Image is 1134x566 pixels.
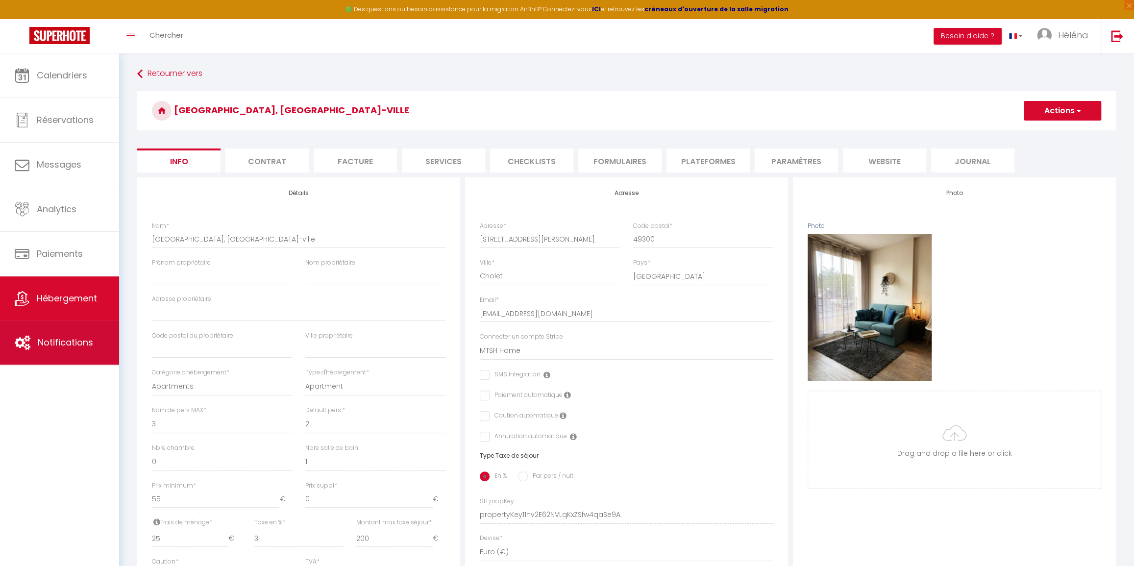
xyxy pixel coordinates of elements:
[8,4,37,33] button: Ouvrir le widget de chat LiveChat
[228,530,241,547] span: €
[666,148,750,172] li: Plateformes
[279,491,292,508] span: €
[480,258,494,268] label: Ville
[480,452,773,459] h6: Type Taxe de séjour
[934,28,1002,45] button: Besoin d'aide ?
[480,295,499,305] label: Email
[29,27,90,44] img: Super Booking
[528,471,573,482] label: Par pers / nuit
[37,292,97,304] span: Hébergement
[480,534,502,543] label: Devise
[1030,19,1101,53] a: ... Héléna
[142,19,191,53] a: Chercher
[808,221,825,231] label: Photo
[490,471,507,482] label: En %
[152,190,445,197] h4: Détails
[578,148,662,172] li: Formulaires
[305,331,353,341] label: Ville propriétaire
[644,5,789,13] a: créneaux d'ouverture de la salle migration
[152,443,195,453] label: Nbre chambre
[433,491,445,508] span: €
[480,332,563,342] label: Connecter un compte Stripe
[356,518,432,527] label: Montant max taxe séjour
[305,368,369,377] label: Type d'hébergement
[137,148,221,172] li: Info
[1024,101,1101,121] button: Actions
[305,443,358,453] label: Nbre salle de bain
[225,148,309,172] li: Contrat
[931,148,1014,172] li: Journal
[254,518,285,527] label: Taxe en %
[305,258,355,268] label: Nom propriétaire
[37,69,87,81] span: Calendriers
[137,65,1116,83] a: Retourner vers
[149,30,183,40] span: Chercher
[314,148,397,172] li: Facture
[592,5,601,13] a: ICI
[37,158,81,171] span: Messages
[152,331,233,341] label: Code postal du propriétaire
[37,114,94,126] span: Réservations
[490,411,558,422] label: Caution automatique
[1111,30,1123,42] img: logout
[480,221,506,231] label: Adresse
[843,148,926,172] li: website
[37,203,76,215] span: Analytics
[490,391,563,401] label: Paiement automatique
[152,481,196,491] label: Prix minimum
[808,190,1101,197] h4: Photo
[152,221,169,231] label: Nom
[38,336,93,348] span: Notifications
[480,190,773,197] h4: Adresse
[356,530,433,547] input: Montant max taxe séjour
[152,258,211,268] label: Prénom propriétaire
[402,148,485,172] li: Services
[137,91,1116,130] h3: [GEOGRAPHIC_DATA], [GEOGRAPHIC_DATA]-ville
[490,148,573,172] li: Checklists
[633,258,650,268] label: Pays
[633,221,672,231] label: Code postal
[152,406,206,415] label: Nom de pers MAX
[152,295,211,304] label: Adresse propriétaire
[37,247,83,260] span: Paiements
[1058,29,1088,41] span: Héléna
[153,518,160,526] i: Frais de ménage
[254,530,344,547] input: Taxe en %
[480,497,514,506] label: SH propKey
[305,406,345,415] label: Default pers.
[152,368,229,377] label: Catégorie d'hébergement
[152,518,212,527] label: Frais de ménage
[305,481,337,491] label: Prix suppl
[1037,28,1052,43] img: ...
[433,530,445,547] span: €
[755,148,838,172] li: Paramètres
